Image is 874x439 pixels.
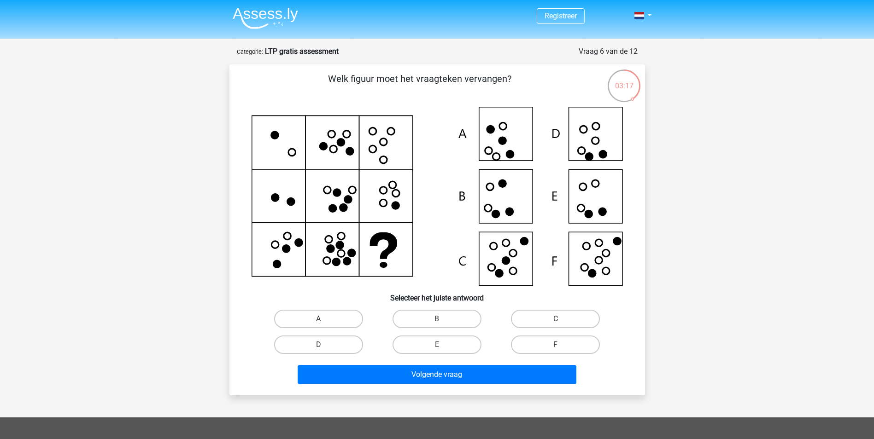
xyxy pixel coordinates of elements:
label: B [393,310,481,328]
h6: Selecteer het juiste antwoord [244,286,630,302]
p: Welk figuur moet het vraagteken vervangen? [244,72,596,99]
button: Volgende vraag [298,365,576,384]
div: Vraag 6 van de 12 [579,46,638,57]
small: Categorie: [237,48,263,55]
div: 03:17 [607,69,641,92]
a: Registreer [545,12,577,20]
label: A [274,310,363,328]
img: Assessly [233,7,298,29]
label: C [511,310,600,328]
label: F [511,335,600,354]
strong: LTP gratis assessment [265,47,339,56]
label: D [274,335,363,354]
label: E [393,335,481,354]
